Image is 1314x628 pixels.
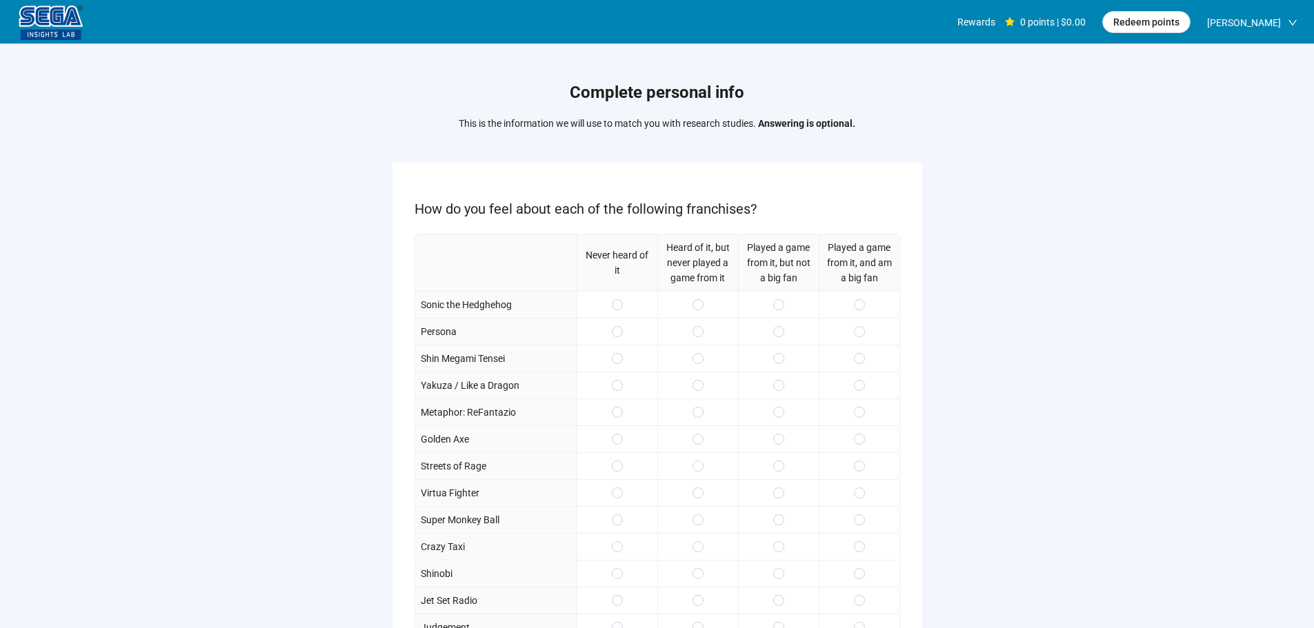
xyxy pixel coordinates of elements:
span: Redeem points [1113,14,1179,30]
p: Jet Set Radio [421,593,477,608]
span: [PERSON_NAME] [1207,1,1281,45]
p: Virtua Fighter [421,485,479,500]
p: Streets of Rage [421,458,486,474]
span: star [1005,17,1015,27]
p: This is the information we will use to match you with research studies. [459,116,855,131]
p: Crazy Taxi [421,539,465,554]
p: Persona [421,324,457,339]
p: Never heard of it [583,247,652,278]
p: Super Monkey Ball [421,512,499,527]
p: Sonic the Hedghehog [421,297,512,312]
span: down [1288,18,1297,28]
p: Yakuza / Like a Dragon [421,378,519,393]
p: Played a game from it, and am a big fan [825,240,894,285]
p: Played a game from it, but not a big fan [744,240,813,285]
p: How do you feel about each of the following franchises? [415,199,900,220]
p: Shinobi [421,566,452,581]
p: Heard of it, but never played a game from it [664,240,733,285]
button: Redeem points [1102,11,1191,33]
h1: Complete personal info [459,80,855,106]
p: Shin Megami Tensei [421,351,505,366]
p: Metaphor: ReFantazio [421,405,516,420]
strong: Answering is optional. [758,118,855,129]
p: Golden Axe [421,432,469,447]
